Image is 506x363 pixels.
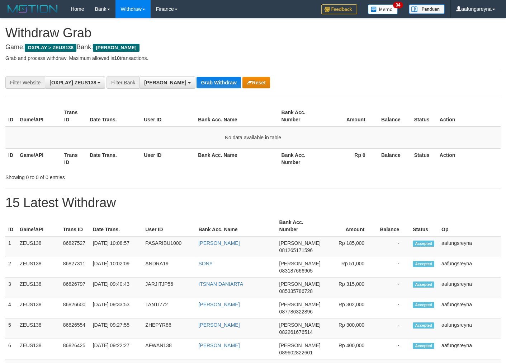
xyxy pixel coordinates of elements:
td: 86826425 [60,339,90,359]
th: Status [411,106,437,126]
td: aafungsreyna [439,339,501,359]
h1: Withdraw Grab [5,26,501,40]
th: Amount [323,106,376,126]
td: [DATE] 09:40:43 [90,278,143,298]
td: ZEUS138 [17,318,60,339]
td: TANTI772 [142,298,195,318]
a: [PERSON_NAME] [198,322,240,328]
a: SONY [198,261,213,266]
td: 86826797 [60,278,90,298]
td: 4 [5,298,17,318]
th: ID [5,148,17,169]
th: User ID [142,216,195,236]
span: Accepted [413,302,434,308]
span: Copy 087786322896 to clipboard [279,309,313,315]
td: ANDRA19 [142,257,195,278]
td: - [375,236,410,257]
span: Copy 089602822601 to clipboard [279,350,313,355]
th: Amount [323,216,375,236]
td: ZHEPYR86 [142,318,195,339]
strong: 10 [114,55,120,61]
span: Accepted [413,343,434,349]
td: PASARIBU1000 [142,236,195,257]
td: [DATE] 10:02:09 [90,257,143,278]
span: [OXPLAY] ZEUS138 [49,80,96,85]
th: Trans ID [61,148,87,169]
button: Reset [242,77,270,88]
img: Button%20Memo.svg [368,4,398,14]
td: 6 [5,339,17,359]
span: Accepted [413,261,434,267]
td: aafungsreyna [439,278,501,298]
a: ITSNAN DANIARTA [198,281,243,287]
th: Game/API [17,106,61,126]
td: [DATE] 09:27:55 [90,318,143,339]
td: JARJITJP56 [142,278,195,298]
span: Copy 082261676514 to clipboard [279,329,313,335]
th: Op [439,216,501,236]
p: Grab and process withdraw. Maximum allowed is transactions. [5,55,501,62]
td: aafungsreyna [439,298,501,318]
div: Filter Bank [107,76,139,89]
span: [PERSON_NAME] [279,302,321,307]
span: [PERSON_NAME] [279,322,321,328]
a: [PERSON_NAME] [198,240,240,246]
td: Rp 185,000 [323,236,375,257]
th: Date Trans. [90,216,143,236]
th: User ID [141,106,195,126]
td: 86827311 [60,257,90,278]
a: [PERSON_NAME] [198,302,240,307]
th: Bank Acc. Name [195,148,278,169]
span: [PERSON_NAME] [279,240,321,246]
td: aafungsreyna [439,318,501,339]
td: 2 [5,257,17,278]
td: - [375,339,410,359]
td: 5 [5,318,17,339]
button: [OXPLAY] ZEUS138 [45,76,105,89]
span: [PERSON_NAME] [279,281,321,287]
button: Grab Withdraw [197,77,241,88]
td: Rp 302,000 [323,298,375,318]
span: 34 [393,2,403,8]
td: - [375,257,410,278]
th: Action [437,106,501,126]
td: - [375,318,410,339]
span: Copy 081265171596 to clipboard [279,247,313,253]
td: Rp 400,000 [323,339,375,359]
th: Trans ID [61,106,87,126]
span: Accepted [413,322,434,329]
img: Feedback.jpg [321,4,357,14]
td: ZEUS138 [17,278,60,298]
th: Bank Acc. Number [279,148,323,169]
td: ZEUS138 [17,298,60,318]
span: [PERSON_NAME] [93,44,139,52]
span: [PERSON_NAME] [279,261,321,266]
td: Rp 300,000 [323,318,375,339]
td: ZEUS138 [17,257,60,278]
th: ID [5,106,17,126]
th: Bank Acc. Name [195,216,276,236]
th: ID [5,216,17,236]
img: panduan.png [409,4,445,14]
span: Copy 083187666905 to clipboard [279,268,313,274]
th: User ID [141,148,195,169]
td: Rp 315,000 [323,278,375,298]
td: [DATE] 10:08:57 [90,236,143,257]
td: aafungsreyna [439,257,501,278]
th: Balance [376,148,411,169]
div: Showing 0 to 0 of 0 entries [5,171,205,181]
td: 3 [5,278,17,298]
button: [PERSON_NAME] [139,76,195,89]
td: [DATE] 09:33:53 [90,298,143,318]
th: Game/API [17,148,61,169]
td: 86826554 [60,318,90,339]
span: Accepted [413,241,434,247]
td: Rp 51,000 [323,257,375,278]
div: Filter Website [5,76,45,89]
th: Game/API [17,216,60,236]
td: 86827527 [60,236,90,257]
td: - [375,298,410,318]
span: Copy 085335786728 to clipboard [279,288,313,294]
span: [PERSON_NAME] [279,343,321,348]
span: OXPLAY > ZEUS138 [25,44,76,52]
